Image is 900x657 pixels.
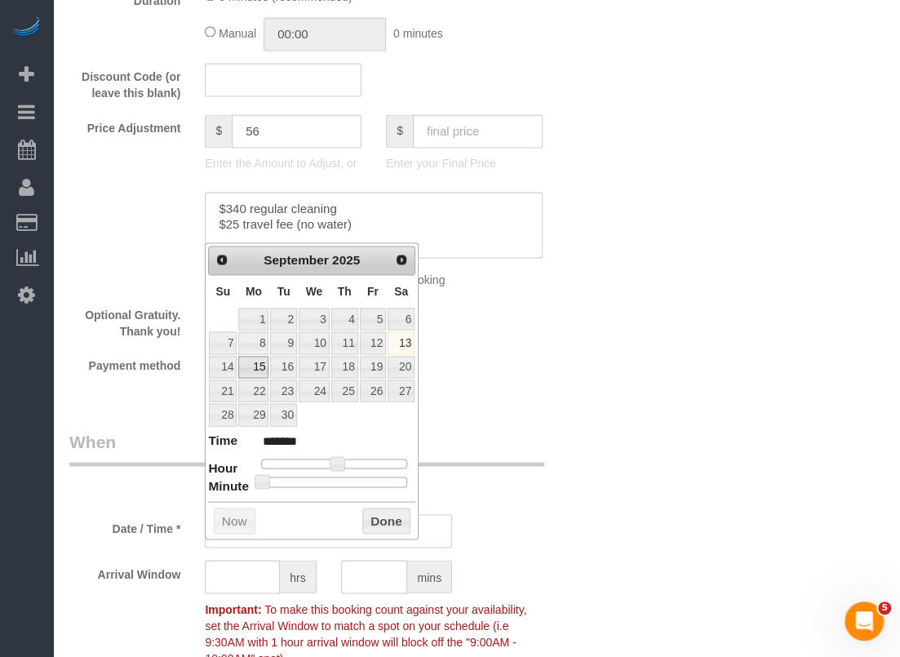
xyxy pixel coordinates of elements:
[388,380,415,402] a: 27
[238,356,268,378] a: 15
[270,380,296,402] a: 23
[360,356,386,378] a: 19
[208,477,249,497] dt: Minute
[264,253,329,267] span: September
[306,284,323,297] span: Wednesday
[362,508,410,534] button: Done
[388,308,415,330] a: 6
[338,284,352,297] span: Thursday
[238,403,268,425] a: 29
[208,459,237,479] dt: Hour
[388,331,415,353] a: 13
[215,253,228,266] span: Prev
[845,602,884,641] iframe: Intercom live chat
[69,429,544,466] legend: When
[367,284,379,297] span: Friday
[331,331,358,353] a: 11
[386,155,543,171] p: Enter your Final Price
[214,508,255,534] button: Now
[57,560,193,582] label: Arrival Window
[205,602,261,615] strong: Important:
[208,431,237,451] dt: Time
[394,284,408,297] span: Saturday
[209,403,237,425] a: 28
[360,380,386,402] a: 26
[205,155,361,171] p: Enter the Amount to Adjust, or
[299,331,330,353] a: 10
[270,356,296,378] a: 16
[299,308,330,330] a: 3
[393,26,443,39] span: 0 minutes
[270,308,296,330] a: 2
[299,380,330,402] a: 24
[386,114,413,148] span: $
[57,300,193,339] label: Optional Gratuity. Thank you!
[360,331,386,353] a: 12
[270,403,296,425] a: 30
[246,284,262,297] span: Monday
[57,351,193,373] label: Payment method
[388,356,415,378] a: 20
[407,560,452,593] span: mins
[331,308,358,330] a: 4
[238,331,268,353] a: 8
[10,16,42,39] img: Automaid Logo
[209,331,237,353] a: 7
[878,602,891,615] span: 5
[57,514,193,536] label: Date / Time *
[209,380,237,402] a: 21
[211,248,233,271] a: Prev
[331,356,358,378] a: 18
[57,114,193,136] label: Price Adjustment
[277,284,290,297] span: Tuesday
[215,284,230,297] span: Sunday
[238,308,268,330] a: 1
[280,560,316,593] span: hrs
[238,380,268,402] a: 22
[331,380,358,402] a: 25
[390,248,413,271] a: Next
[360,308,386,330] a: 5
[205,114,232,148] span: $
[299,356,330,378] a: 17
[332,253,360,267] span: 2025
[270,331,296,353] a: 9
[413,114,543,148] input: final price
[57,63,193,101] label: Discount Code (or leave this blank)
[209,356,237,378] a: 14
[219,26,256,39] span: Manual
[395,253,408,266] span: Next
